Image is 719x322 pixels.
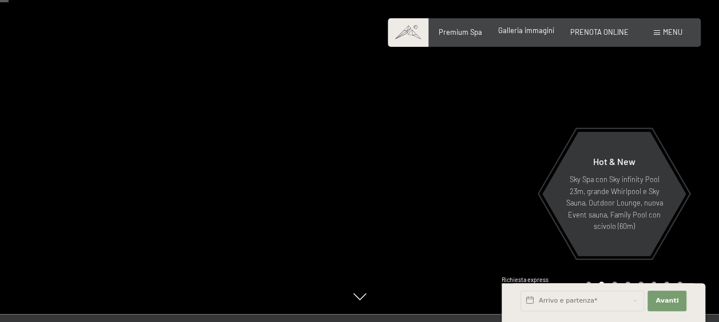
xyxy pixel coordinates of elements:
span: Menu [663,27,682,37]
a: Hot & New Sky Spa con Sky infinity Pool 23m, grande Whirlpool e Sky Sauna, Outdoor Lounge, nuova ... [542,131,687,257]
span: Avanti [656,296,678,305]
a: PRENOTA ONLINE [570,27,629,37]
p: Sky Spa con Sky infinity Pool 23m, grande Whirlpool e Sky Sauna, Outdoor Lounge, nuova Event saun... [565,174,664,232]
button: Avanti [648,291,686,311]
span: Hot & New [593,156,635,167]
a: Galleria immagini [498,26,554,35]
a: Premium Spa [439,27,482,37]
span: Richiesta express [502,276,549,283]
